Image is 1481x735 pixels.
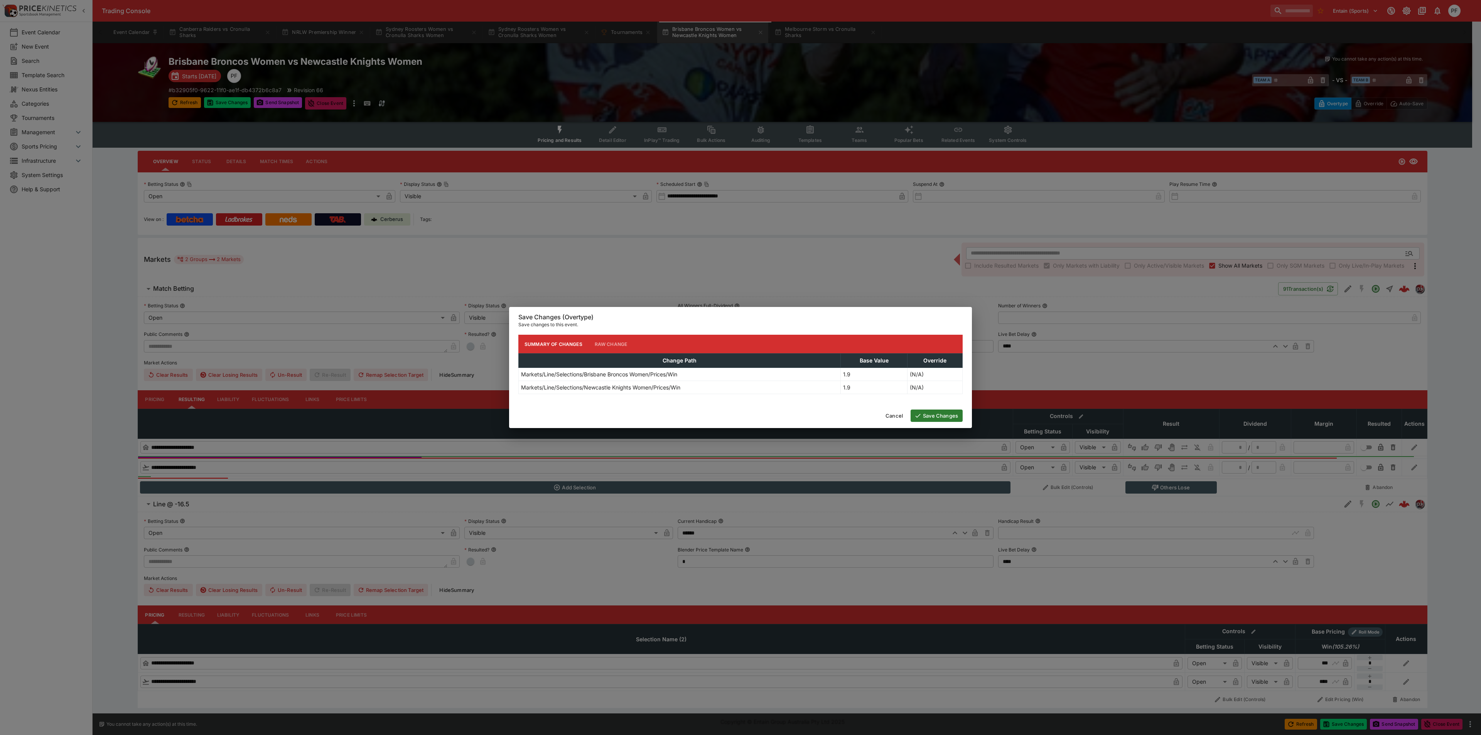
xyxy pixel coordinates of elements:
p: Markets/Line/Selections/Newcastle Knights Women/Prices/Win [521,383,680,391]
td: (N/A) [907,381,962,394]
td: 1.9 [841,368,907,381]
h6: Save Changes (Overtype) [518,313,963,321]
button: Save Changes [911,410,963,422]
td: (N/A) [907,368,962,381]
button: Raw Change [589,335,634,353]
th: Override [907,354,962,368]
th: Change Path [519,354,841,368]
td: 1.9 [841,381,907,394]
p: Markets/Line/Selections/Brisbane Broncos Women/Prices/Win [521,370,677,378]
p: Save changes to this event. [518,321,963,329]
button: Summary of Changes [518,335,589,353]
th: Base Value [841,354,907,368]
button: Cancel [881,410,907,422]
